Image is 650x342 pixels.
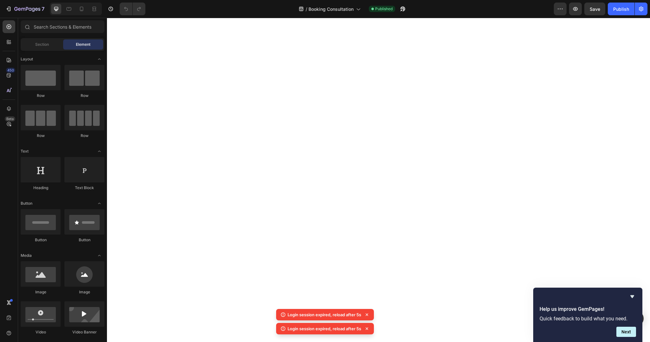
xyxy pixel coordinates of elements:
[288,311,361,318] p: Login session expired, reload after 5s
[107,18,650,342] iframe: Design area
[21,329,61,335] div: Video
[21,237,61,243] div: Button
[94,250,104,261] span: Toggle open
[42,5,44,13] p: 7
[21,93,61,99] div: Row
[590,6,600,12] span: Save
[21,148,29,154] span: Text
[21,185,61,191] div: Heading
[21,56,33,62] span: Layout
[76,42,90,47] span: Element
[21,20,104,33] input: Search Sections & Elements
[540,293,636,337] div: Help us improve GemPages!
[288,325,361,332] p: Login session expired, reload after 5s
[308,6,354,12] span: Booking Consultation
[608,3,634,15] button: Publish
[120,3,145,15] div: Undo/Redo
[6,68,15,73] div: 450
[3,3,47,15] button: 7
[64,289,104,295] div: Image
[616,327,636,337] button: Next question
[21,133,61,139] div: Row
[628,293,636,300] button: Hide survey
[21,253,32,258] span: Media
[94,54,104,64] span: Toggle open
[306,6,307,12] span: /
[64,329,104,335] div: Video Banner
[94,198,104,209] span: Toggle open
[613,6,629,12] div: Publish
[94,146,104,156] span: Toggle open
[21,201,32,206] span: Button
[64,237,104,243] div: Button
[64,93,104,99] div: Row
[64,133,104,139] div: Row
[584,3,605,15] button: Save
[375,6,393,12] span: Published
[540,316,636,322] p: Quick feedback to build what you need.
[540,305,636,313] h2: Help us improve GemPages!
[64,185,104,191] div: Text Block
[35,42,49,47] span: Section
[21,289,61,295] div: Image
[5,116,15,121] div: Beta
